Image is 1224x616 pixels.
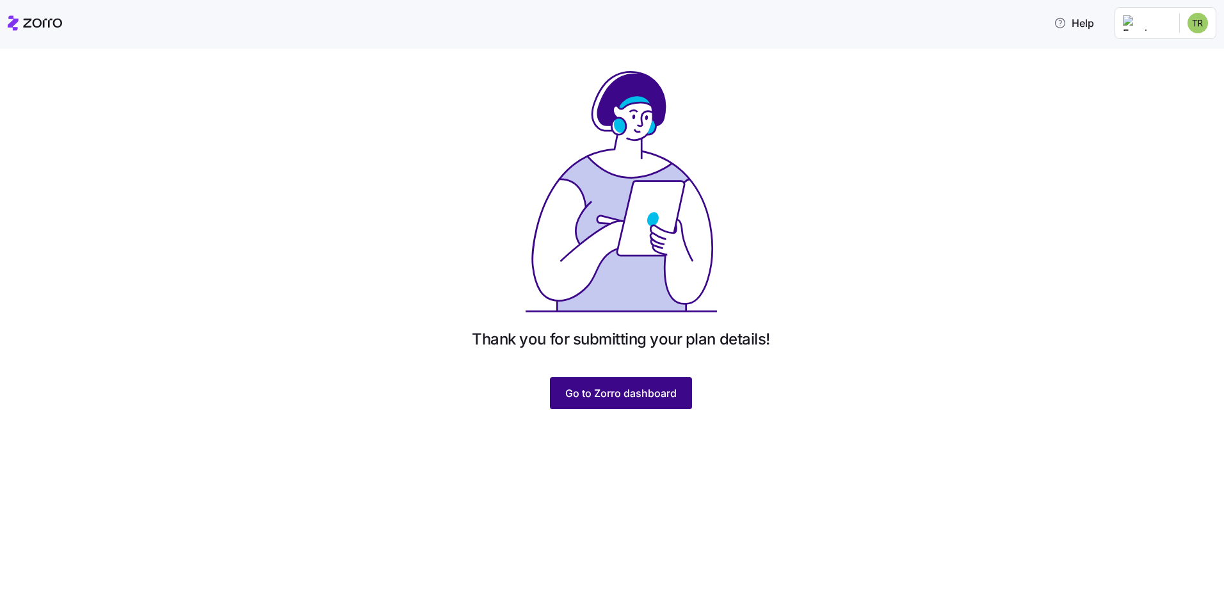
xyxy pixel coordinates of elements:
img: Employer logo [1123,15,1169,31]
span: Go to Zorro dashboard [565,385,677,401]
button: Help [1043,10,1104,36]
span: Help [1054,15,1094,31]
h1: Thank you for submitting your plan details! [472,329,769,349]
img: e04211a3d3d909768c53a8854c69d373 [1188,13,1208,33]
button: Go to Zorro dashboard [550,377,692,409]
